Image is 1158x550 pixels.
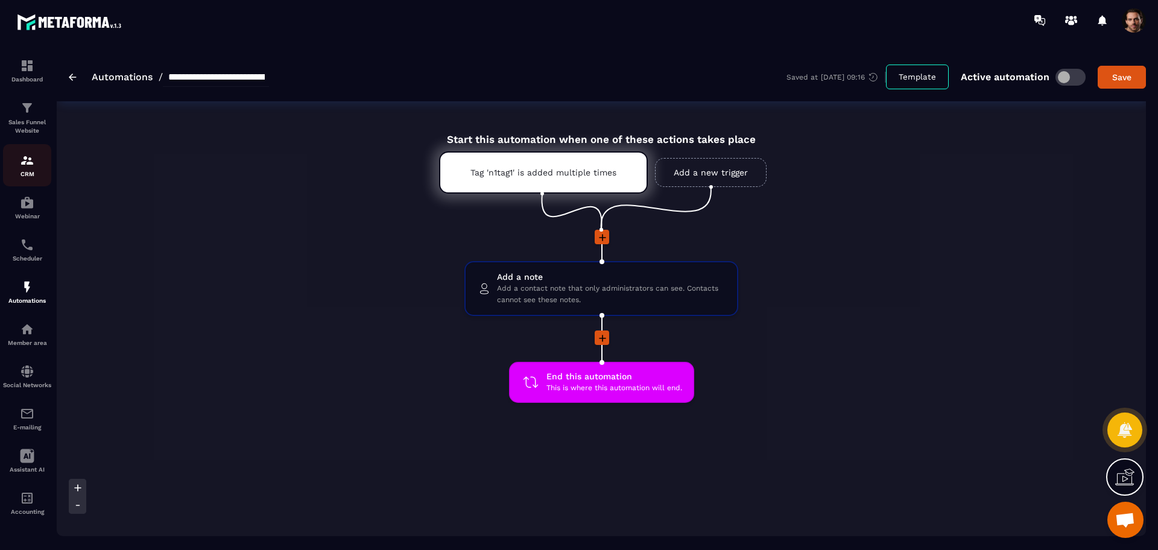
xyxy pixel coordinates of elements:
[20,491,34,505] img: accountant
[20,101,34,115] img: formation
[1106,71,1138,83] div: Save
[3,382,51,388] p: Social Networks
[546,371,682,382] span: End this automation
[20,195,34,210] img: automations
[3,313,51,355] a: automationsautomationsMember area
[3,92,51,144] a: formationformationSales Funnel Website
[92,71,153,83] a: Automations
[470,168,616,177] p: Tag 'n1tag1' is added multiple times
[3,118,51,135] p: Sales Funnel Website
[497,283,725,306] span: Add a contact note that only administrators can see. Contacts cannot see these notes.
[3,424,51,431] p: E-mailing
[1098,66,1146,89] button: Save
[3,482,51,524] a: accountantaccountantAccounting
[1107,502,1144,538] div: Mở cuộc trò chuyện
[20,364,34,379] img: social-network
[3,171,51,177] p: CRM
[786,72,886,83] div: Saved at
[3,397,51,440] a: emailemailE-mailing
[821,73,865,81] p: [DATE] 09:16
[3,213,51,220] p: Webinar
[3,186,51,229] a: automationsautomationsWebinar
[3,440,51,482] a: Assistant AI
[3,76,51,83] p: Dashboard
[20,238,34,252] img: scheduler
[3,255,51,262] p: Scheduler
[3,271,51,313] a: automationsautomationsAutomations
[17,11,125,33] img: logo
[3,297,51,304] p: Automations
[159,71,163,83] span: /
[20,322,34,337] img: automations
[886,65,949,89] button: Template
[655,158,767,187] a: Add a new trigger
[3,340,51,346] p: Member area
[3,49,51,92] a: formationformationDashboard
[3,229,51,271] a: schedulerschedulerScheduler
[20,153,34,168] img: formation
[20,406,34,421] img: email
[3,508,51,515] p: Accounting
[497,271,725,283] span: Add a note
[3,466,51,473] p: Assistant AI
[961,71,1049,83] p: Active automation
[3,144,51,186] a: formationformationCRM
[20,58,34,73] img: formation
[20,280,34,294] img: automations
[546,382,682,394] span: This is where this automation will end.
[3,355,51,397] a: social-networksocial-networkSocial Networks
[409,119,794,145] div: Start this automation when one of these actions takes place
[69,74,77,81] img: arrow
